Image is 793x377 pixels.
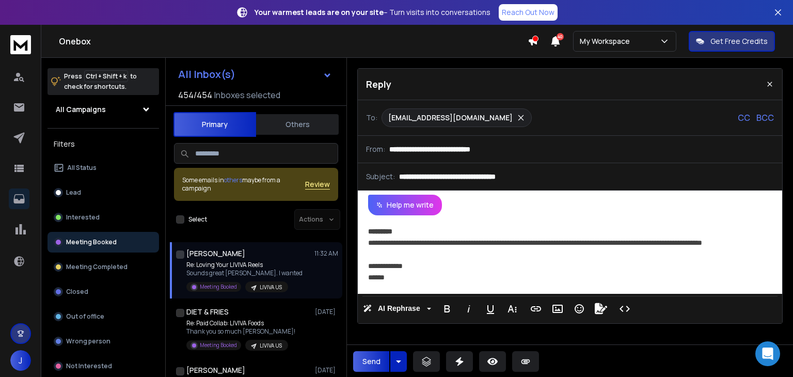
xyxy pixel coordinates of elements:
[388,113,513,123] p: [EMAIL_ADDRESS][DOMAIN_NAME]
[170,64,340,85] button: All Inbox(s)
[67,164,97,172] p: All Status
[366,113,377,123] p: To:
[366,144,385,154] p: From:
[710,36,768,46] p: Get Free Credits
[615,299,635,319] button: Code View
[186,248,245,259] h1: [PERSON_NAME]
[47,137,159,151] h3: Filters
[47,158,159,178] button: All Status
[353,351,389,372] button: Send
[47,207,159,228] button: Interested
[580,36,634,46] p: My Workspace
[224,176,242,184] span: others
[188,215,207,224] label: Select
[186,365,245,375] h1: [PERSON_NAME]
[47,306,159,327] button: Out of office
[260,284,282,291] p: LIVIVA US
[256,113,339,136] button: Others
[10,350,31,371] button: J
[47,99,159,120] button: All Campaigns
[47,182,159,203] button: Lead
[314,249,338,258] p: 11:32 AM
[173,112,256,137] button: Primary
[186,327,295,336] p: Thank you so much [PERSON_NAME]!
[526,299,546,319] button: Insert Link (Ctrl+K)
[502,299,522,319] button: More Text
[361,299,433,319] button: AI Rephrase
[376,304,422,313] span: AI Rephrase
[368,195,442,215] button: Help me write
[548,299,567,319] button: Insert Image (Ctrl+P)
[255,7,490,18] p: – Turn visits into conversations
[186,261,303,269] p: Re: Loving Your LIVIVA Reels
[66,362,112,370] p: Not Interested
[66,213,100,222] p: Interested
[756,112,774,124] p: BCC
[47,331,159,352] button: Wrong person
[557,33,564,40] span: 40
[66,263,128,271] p: Meeting Completed
[200,283,237,291] p: Meeting Booked
[186,307,229,317] h1: DIET & FRIES
[591,299,611,319] button: Signature
[64,71,137,92] p: Press to check for shortcuts.
[315,308,338,316] p: [DATE]
[689,31,775,52] button: Get Free Credits
[502,7,554,18] p: Reach Out Now
[499,4,558,21] a: Reach Out Now
[66,312,104,321] p: Out of office
[755,341,780,366] div: Open Intercom Messenger
[182,176,305,193] div: Some emails in maybe from a campaign
[178,89,212,101] span: 454 / 454
[437,299,457,319] button: Bold (Ctrl+B)
[47,356,159,376] button: Not Interested
[84,70,128,82] span: Ctrl + Shift + k
[47,257,159,277] button: Meeting Completed
[366,171,395,182] p: Subject:
[738,112,750,124] p: CC
[255,7,384,17] strong: Your warmest leads are on your site
[186,319,295,327] p: Re: Paid Collab: LIVIVA Foods
[10,35,31,54] img: logo
[260,342,282,350] p: LIVIVA US
[66,238,117,246] p: Meeting Booked
[459,299,479,319] button: Italic (Ctrl+I)
[56,104,106,115] h1: All Campaigns
[481,299,500,319] button: Underline (Ctrl+U)
[305,179,330,190] button: Review
[200,341,237,349] p: Meeting Booked
[366,77,391,91] p: Reply
[59,35,528,48] h1: Onebox
[569,299,589,319] button: Emoticons
[186,269,303,277] p: Sounds great [PERSON_NAME]. I wanted
[47,232,159,253] button: Meeting Booked
[66,337,110,345] p: Wrong person
[214,89,280,101] h3: Inboxes selected
[66,189,81,197] p: Lead
[66,288,88,296] p: Closed
[178,69,235,80] h1: All Inbox(s)
[47,281,159,302] button: Closed
[315,366,338,374] p: [DATE]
